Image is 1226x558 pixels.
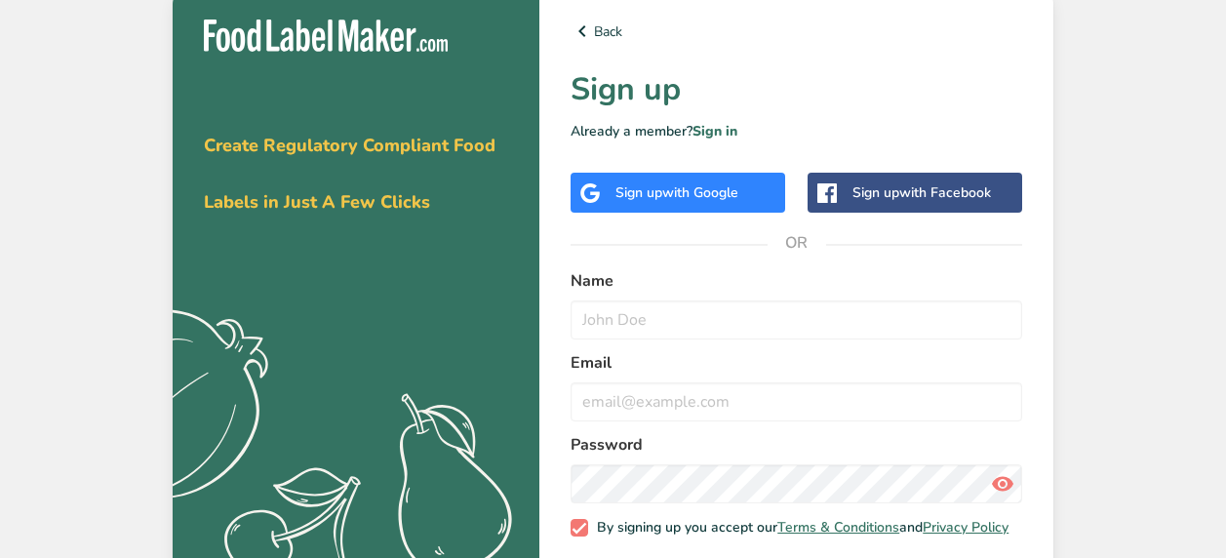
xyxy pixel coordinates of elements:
[571,382,1022,421] input: email@example.com
[662,183,738,202] span: with Google
[692,122,737,140] a: Sign in
[571,121,1022,141] p: Already a member?
[571,269,1022,293] label: Name
[571,433,1022,457] label: Password
[768,214,826,272] span: OR
[615,182,738,203] div: Sign up
[923,518,1008,537] a: Privacy Policy
[571,20,1022,43] a: Back
[852,182,991,203] div: Sign up
[204,134,495,214] span: Create Regulatory Compliant Food Labels in Just A Few Clicks
[571,66,1022,113] h1: Sign up
[204,20,448,52] img: Food Label Maker
[899,183,991,202] span: with Facebook
[588,519,1009,537] span: By signing up you accept our and
[777,518,899,537] a: Terms & Conditions
[571,300,1022,339] input: John Doe
[571,351,1022,375] label: Email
